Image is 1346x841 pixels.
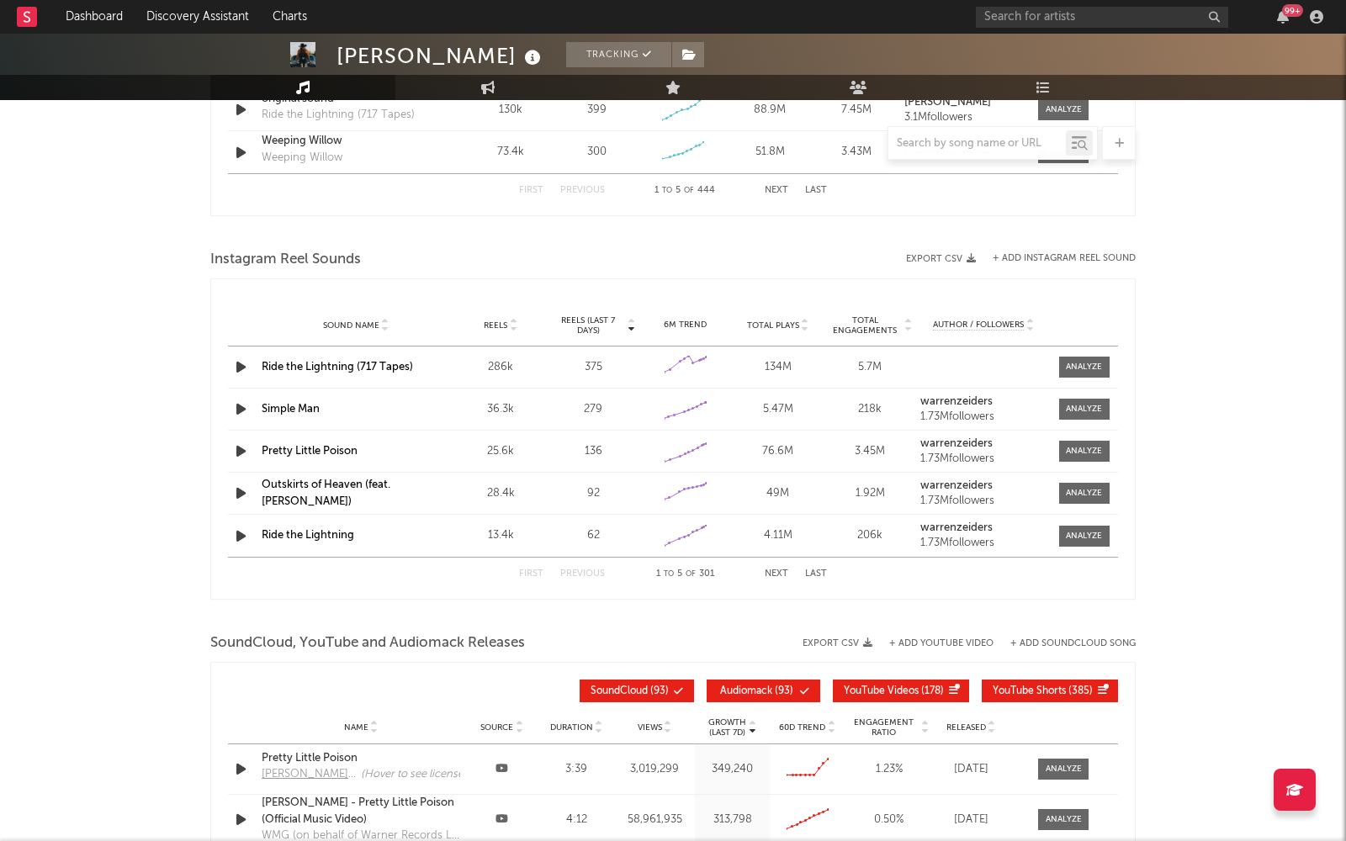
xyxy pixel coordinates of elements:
div: 349,240 [699,761,766,778]
button: First [519,186,543,195]
div: [PERSON_NAME] [336,42,545,70]
span: Total Plays [747,320,799,331]
div: 313,798 [699,812,766,828]
div: 13.4k [458,527,543,544]
div: 6M Trend [644,319,728,331]
span: 60D Trend [779,722,825,733]
button: + Add SoundCloud Song [1010,639,1136,648]
div: [DATE] [937,812,1004,828]
a: Outskirts of Heaven (feat. [PERSON_NAME]) [262,479,390,507]
div: 286k [458,359,543,376]
div: 1.23 % [849,761,929,778]
strong: warrenzeiders [920,438,993,449]
a: warrenzeiders [920,396,1047,408]
div: 136 [551,443,635,460]
button: Previous [560,186,605,195]
span: of [686,570,696,578]
div: 3.45M [829,443,913,460]
div: 4.11M [736,527,820,544]
div: 28.4k [458,485,543,502]
button: + Add SoundCloud Song [994,639,1136,648]
p: Growth [708,717,746,727]
button: YouTube Shorts(385) [982,680,1118,702]
div: 88.9M [731,102,809,119]
span: Views [638,722,662,733]
div: 1.73M followers [920,495,1047,507]
button: Last [805,186,827,195]
button: 99+ [1277,10,1289,24]
div: 3:39 [543,761,610,778]
span: of [684,187,694,194]
a: [PERSON_NAME] [904,97,1021,108]
div: 5.47M [736,401,820,418]
span: Duration [550,722,593,733]
span: Audiomack [720,686,772,696]
span: ( 178 ) [844,686,944,696]
button: Export CSV [906,254,976,264]
div: Ride the Lightning (717 Tapes) [262,107,415,124]
div: + Add YouTube Video [872,639,994,648]
button: + Add YouTube Video [889,639,994,648]
a: Ride the Lightning (717 Tapes) [262,362,413,373]
span: ( 385 ) [993,686,1093,696]
span: ( 93 ) [718,686,795,696]
button: Next [765,186,788,195]
span: Source [480,722,513,733]
div: (Hover to see licensed songs) [361,766,500,783]
span: YouTube Shorts [993,686,1066,696]
div: + Add Instagram Reel Sound [976,254,1136,263]
span: Total Engagements [829,315,903,336]
div: 1 5 444 [639,181,731,201]
span: to [662,187,672,194]
a: warrenzeiders [920,522,1047,534]
span: YouTube Videos [844,686,919,696]
span: Sound Name [323,320,379,331]
div: 279 [551,401,635,418]
button: + Add Instagram Reel Sound [993,254,1136,263]
div: 76.6M [736,443,820,460]
div: 1 5 301 [639,564,731,584]
div: 1.73M followers [920,453,1047,465]
strong: [PERSON_NAME] [904,97,991,108]
input: Search for artists [976,7,1228,28]
a: Ride the Lightning [262,530,354,541]
span: to [664,570,674,578]
a: warrenzeiders [920,438,1047,450]
button: Previous [560,569,605,579]
div: 1.92M [829,485,913,502]
span: Engagement Ratio [849,717,919,738]
strong: warrenzeiders [920,396,993,407]
a: [PERSON_NAME] - Topic [262,766,361,788]
div: 4:12 [543,812,610,828]
span: Released [946,722,986,733]
span: SoundCloud [591,686,648,696]
a: Pretty Little Poison [262,446,358,457]
span: Name [344,722,368,733]
strong: warrenzeiders [920,522,993,533]
span: SoundCloud, YouTube and Audiomack Releases [210,633,525,653]
div: 399 [587,102,607,119]
span: ( 93 ) [591,686,669,696]
a: Pretty Little Poison [262,750,460,767]
div: 206k [829,527,913,544]
span: Reels [484,320,507,331]
p: (Last 7d) [708,727,746,738]
div: 5.7M [829,359,913,376]
div: 130k [471,102,549,119]
span: Author / Followers [933,320,1024,331]
button: Tracking [566,42,671,67]
strong: warrenzeiders [920,480,993,491]
div: 134M [736,359,820,376]
button: First [519,569,543,579]
div: 1.73M followers [920,411,1047,423]
a: [PERSON_NAME] - Pretty Little Poison (Official Music Video) [262,795,460,828]
span: Reels (last 7 days) [551,315,625,336]
button: Last [805,569,827,579]
div: 36.3k [458,401,543,418]
div: 3.1M followers [904,112,1021,124]
div: 99 + [1282,4,1303,17]
div: 375 [551,359,635,376]
input: Search by song name or URL [888,137,1066,151]
div: 7.45M [818,102,896,119]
